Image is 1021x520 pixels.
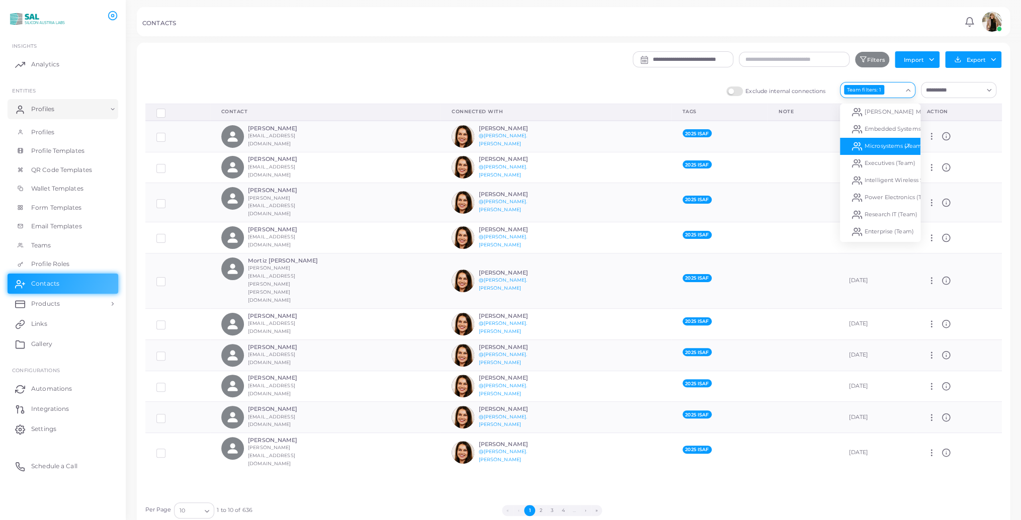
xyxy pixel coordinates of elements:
svg: person fill [226,410,239,424]
span: Links [31,319,47,328]
div: [DATE] [848,413,904,421]
label: Exclude internal connections [726,86,834,96]
div: [DATE] [848,449,904,457]
svg: person fill [226,317,239,331]
span: Products [31,299,60,308]
h6: [PERSON_NAME] [248,375,322,381]
a: Form Templates [8,198,118,217]
h6: [PERSON_NAME] [478,406,552,412]
input: Search for option [885,84,901,96]
a: Profile Templates [8,141,118,160]
small: [PERSON_NAME][EMAIL_ADDRESS][DOMAIN_NAME] [248,445,295,466]
small: [EMAIL_ADDRESS][DOMAIN_NAME] [248,414,295,427]
svg: person fill [226,442,239,455]
span: Settings [31,424,56,434]
span: Configurations [12,367,60,373]
span: Profile Roles [31,259,69,269]
span: Teams [31,241,51,250]
span: 2025 ISAF [683,317,712,325]
a: @[PERSON_NAME].[PERSON_NAME] [478,383,527,396]
small: [EMAIL_ADDRESS][DOMAIN_NAME] [248,320,295,334]
span: QR Code Templates [31,165,92,175]
img: avatar [452,313,474,335]
img: avatar [452,156,474,179]
a: Analytics [8,54,118,74]
img: avatar [452,226,474,249]
span: Analytics [31,60,59,69]
span: Gallery [31,339,52,349]
span: 2025 ISAF [683,196,712,204]
h6: [PERSON_NAME] [248,344,322,351]
div: [DATE] [848,234,904,242]
a: Email Templates [8,217,118,236]
div: Note [779,108,826,115]
a: Wallet Templates [8,179,118,198]
a: @[PERSON_NAME].[PERSON_NAME] [478,449,527,462]
img: avatar [452,191,474,214]
a: @[PERSON_NAME].[PERSON_NAME] [478,320,527,334]
button: Export [945,51,1001,68]
svg: person fill [226,130,239,143]
a: Gallery [8,334,118,354]
h6: [PERSON_NAME] [248,313,322,319]
h6: [PERSON_NAME] [248,406,322,412]
span: Email Templates [31,222,82,231]
h6: [PERSON_NAME] [248,437,322,444]
a: @[PERSON_NAME].[PERSON_NAME] [478,164,527,178]
input: Search for option [922,84,983,96]
img: avatar [452,344,474,367]
span: Form Templates [31,203,82,212]
button: Filters [855,52,889,68]
label: Per Page [145,506,172,514]
svg: person fill [226,379,239,393]
h6: [PERSON_NAME] [478,191,552,198]
h6: [PERSON_NAME] [478,270,552,276]
button: Import [895,51,940,67]
img: logo [9,10,65,28]
span: 2025 ISAF [683,129,712,137]
a: QR Code Templates [8,160,118,180]
svg: person fill [226,231,239,244]
a: @[PERSON_NAME].[PERSON_NAME] [478,234,527,247]
a: Contacts [8,274,118,294]
img: avatar [452,125,474,148]
div: Search for option [921,82,996,98]
h6: Mortiz [PERSON_NAME] [248,257,322,264]
span: 2025 ISAF [683,379,712,387]
h6: [PERSON_NAME] [478,226,552,233]
h6: [PERSON_NAME] [248,125,322,132]
img: avatar [452,270,474,292]
h6: [PERSON_NAME] [248,156,322,162]
a: Profiles [8,123,118,142]
div: action [927,108,991,115]
div: [DATE] [848,163,904,171]
small: [EMAIL_ADDRESS][DOMAIN_NAME] [248,383,295,396]
span: 10 [180,505,185,516]
div: Contact [221,108,430,115]
span: 1 to 10 of 636 [217,506,252,514]
img: avatar [982,12,1002,32]
h6: [PERSON_NAME] [478,441,552,448]
a: Settings [8,419,118,439]
a: Automations [8,379,118,399]
span: Profile Templates [31,146,84,155]
a: @[PERSON_NAME].[PERSON_NAME] [478,277,527,291]
a: @[PERSON_NAME].[PERSON_NAME] [478,352,527,365]
div: Team filters: 1 [844,85,885,95]
small: [EMAIL_ADDRESS][DOMAIN_NAME] [248,352,295,365]
span: Automations [31,384,72,393]
span: 2025 ISAF [683,446,712,454]
h6: [PERSON_NAME] [478,344,552,351]
small: [PERSON_NAME][EMAIL_ADDRESS][PERSON_NAME][PERSON_NAME][DOMAIN_NAME] [248,265,295,303]
div: Tags [683,108,757,115]
div: Connected With [452,108,660,115]
div: [DATE] [848,277,904,285]
a: Links [8,314,118,334]
span: Profiles [31,105,54,114]
span: Schedule a Call [31,462,77,471]
a: @[PERSON_NAME].[PERSON_NAME] [478,414,527,427]
h6: [PERSON_NAME] [248,187,322,194]
div: [DATE] [848,382,904,390]
button: Go to page 4 [557,505,568,516]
